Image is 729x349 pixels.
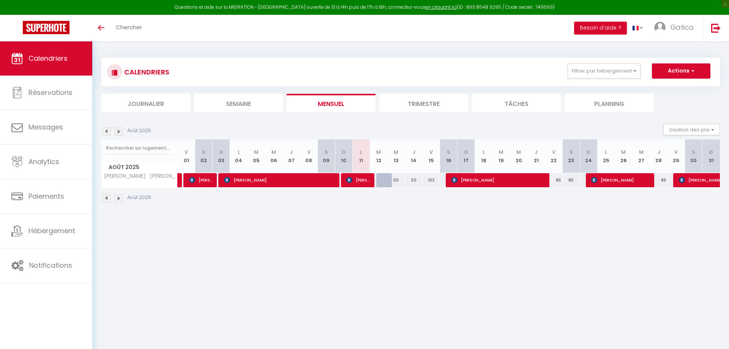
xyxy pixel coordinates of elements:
span: [PERSON_NAME] · [PERSON_NAME] : 50m², 4 Prs, 2 Ch : proche gare [103,173,179,179]
span: [PERSON_NAME] [189,173,212,187]
th: 13 [387,139,405,173]
img: Super Booking [23,21,69,34]
th: 05 [248,139,265,173]
abbr: V [552,148,555,156]
th: 14 [405,139,423,173]
abbr: D [709,148,713,156]
span: Hébergement [28,226,75,235]
th: 27 [633,139,650,173]
th: 01 [178,139,195,173]
th: 28 [650,139,667,173]
abbr: V [307,148,311,156]
abbr: J [535,148,538,156]
div: 50 [405,173,423,187]
th: 25 [597,139,615,173]
a: ... Gatica [649,15,703,41]
abbr: M [271,148,276,156]
th: 29 [667,139,685,173]
a: en cliquant ici [425,4,457,10]
div: 50 [387,173,405,187]
abbr: M [254,148,259,156]
li: Journalier [101,94,190,112]
span: Messages [28,122,63,132]
abbr: L [238,148,240,156]
li: Mensuel [287,94,376,112]
th: 31 [702,139,720,173]
li: Trimestre [379,94,468,112]
span: Gatica [671,22,694,32]
button: Besoin d'aide ? [574,22,627,35]
li: Planning [565,94,653,112]
span: Août 2025 [102,162,177,173]
abbr: D [587,148,590,156]
th: 26 [615,139,632,173]
h3: CALENDRIERS [122,63,169,81]
span: Notifications [29,261,72,270]
th: 30 [685,139,702,173]
abbr: L [360,148,362,156]
abbr: V [674,148,678,156]
span: [PERSON_NAME] [224,173,335,187]
span: [PERSON_NAME] [591,173,649,187]
abbr: L [605,148,607,156]
th: 17 [458,139,475,173]
li: Semaine [194,94,283,112]
abbr: M [394,148,398,156]
abbr: M [376,148,381,156]
abbr: J [412,148,415,156]
abbr: S [325,148,328,156]
th: 10 [335,139,352,173]
th: 03 [213,139,230,173]
abbr: J [657,148,660,156]
span: Réservations [28,88,73,97]
span: [PERSON_NAME] [451,173,544,187]
abbr: S [570,148,573,156]
th: 06 [265,139,282,173]
abbr: L [483,148,485,156]
div: 102 [423,173,440,187]
abbr: M [639,148,644,156]
abbr: D [464,148,468,156]
img: logout [711,23,721,33]
abbr: M [621,148,626,156]
div: 85 [650,173,667,187]
span: Chercher [116,23,142,31]
a: Chercher [110,15,148,41]
abbr: J [290,148,293,156]
th: 22 [545,139,562,173]
th: 16 [440,139,458,173]
abbr: M [516,148,521,156]
li: Tâches [472,94,561,112]
button: Gestion des prix [663,124,720,135]
button: Actions [652,63,710,79]
abbr: V [429,148,433,156]
img: ... [654,22,666,33]
th: 21 [527,139,545,173]
button: Filtrer par hébergement [568,63,641,79]
th: 15 [423,139,440,173]
th: 11 [352,139,370,173]
span: Calendriers [28,54,68,63]
abbr: D [342,148,346,156]
th: 02 [195,139,213,173]
p: Août 2025 [127,194,151,201]
th: 19 [492,139,510,173]
abbr: D [219,148,223,156]
abbr: S [447,148,450,156]
input: Rechercher un logement... [106,141,173,155]
th: 04 [230,139,248,173]
div: 85 [545,173,562,187]
div: 85 [562,173,580,187]
span: Analytics [28,157,59,166]
abbr: M [499,148,503,156]
abbr: S [692,148,695,156]
span: [PERSON_NAME] [346,173,369,187]
span: Paiements [28,191,64,201]
abbr: S [202,148,205,156]
th: 12 [370,139,387,173]
th: 20 [510,139,527,173]
abbr: V [185,148,188,156]
th: 23 [562,139,580,173]
th: 24 [580,139,597,173]
th: 08 [300,139,317,173]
